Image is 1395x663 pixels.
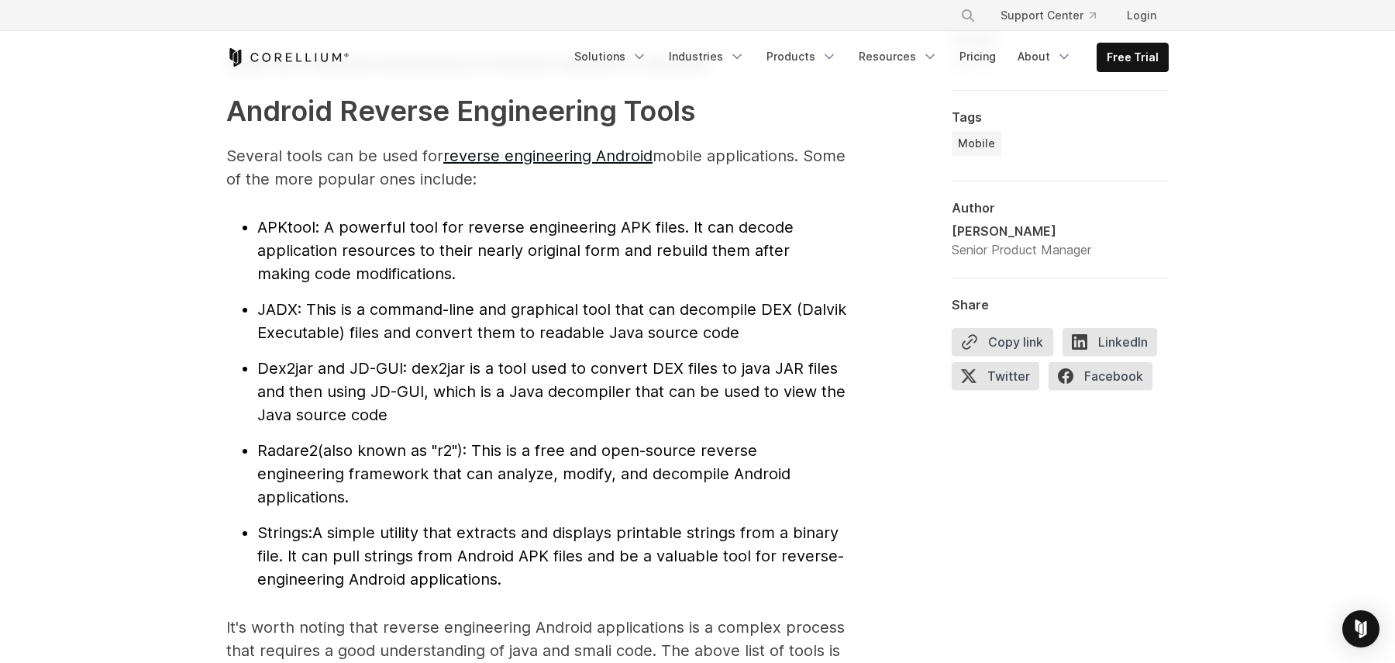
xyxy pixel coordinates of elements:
[257,523,844,589] span: A simple utility that extracts and displays printable strings from a binary file. It can pull str...
[565,43,656,71] a: Solutions
[257,218,794,283] span: : A powerful tool for reverse engineering APK files. It can decode application resources to their...
[958,136,995,151] span: Mobile
[952,109,1169,125] div: Tags
[257,300,298,319] span: JADX
[952,362,1049,396] a: Twitter
[1342,610,1379,647] div: Open Intercom Messenger
[1063,328,1157,356] span: LinkedIn
[952,131,1001,156] a: Mobile
[952,200,1169,216] div: Author
[257,300,846,342] span: : This is a command-line and graphical tool that can decompile DEX (Dalvik Executable) files and ...
[1049,362,1162,396] a: Facebook
[1049,362,1152,390] span: Facebook
[257,359,846,424] span: : dex2jar is a tool used to convert DEX files to java JAR files and then using JD-GUI, which is a...
[954,2,982,29] button: Search
[1063,328,1166,362] a: LinkedIn
[849,43,947,71] a: Resources
[1008,43,1081,71] a: About
[942,2,1169,29] div: Navigation Menu
[1097,43,1168,71] a: Free Trial
[257,359,403,378] span: Dex2jar and JD-GUI
[660,43,754,71] a: Industries
[952,297,1169,313] div: Share
[257,441,790,506] span: (also known as "r2"): This is a free and open-source reverse engineering framework that can analy...
[443,147,653,165] a: reverse engineering Android
[226,48,350,67] a: Corellium Home
[565,43,1169,72] div: Navigation Menu
[1114,2,1169,29] a: Login
[257,523,312,542] span: Strings:
[257,441,318,460] span: Radare2
[950,43,1005,71] a: Pricing
[952,362,1039,390] span: Twitter
[757,43,846,71] a: Products
[952,240,1091,259] div: Senior Product Manager
[988,2,1108,29] a: Support Center
[952,328,1053,356] button: Copy link
[226,144,846,191] p: Several tools can be used for mobile applications. Some of the more popular ones include:
[257,218,315,237] span: APKtool
[226,94,695,128] strong: Android Reverse Engineering Tools
[952,222,1091,240] div: [PERSON_NAME]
